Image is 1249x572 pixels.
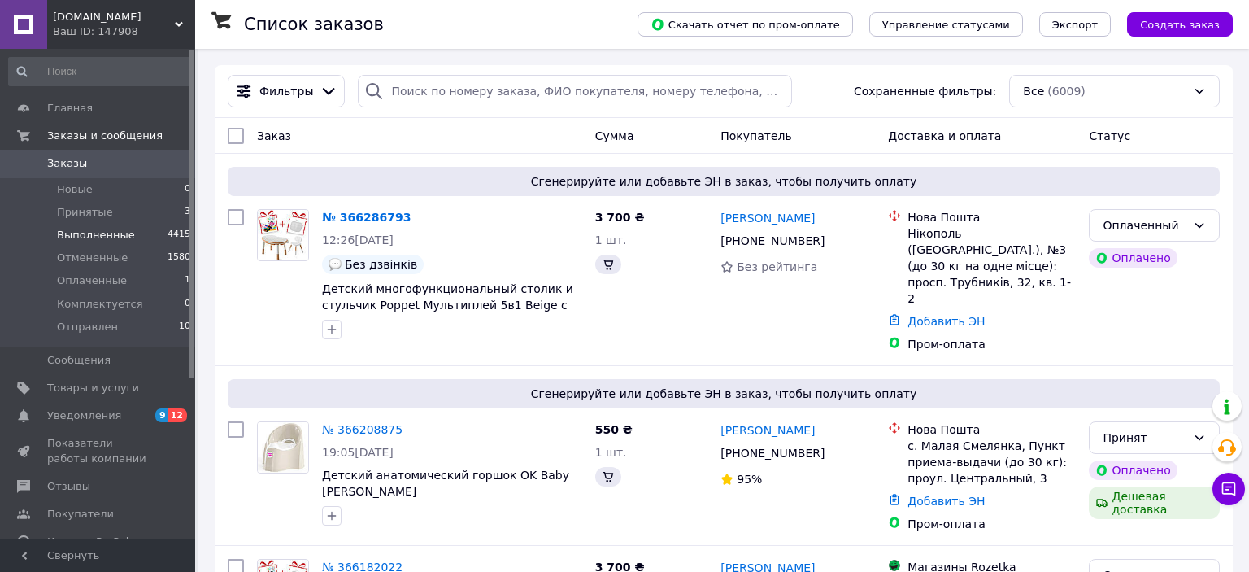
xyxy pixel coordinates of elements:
span: 1580 [168,251,190,265]
span: Скачать отчет по пром-оплате [651,17,840,32]
div: Дешевая доставка [1089,487,1220,519]
span: Создать заказ [1140,19,1220,31]
div: Принят [1103,429,1186,447]
span: 10 [179,320,190,334]
a: [PERSON_NAME] [720,422,815,439]
a: [PERSON_NAME] [720,210,815,226]
span: Выполненные [57,228,135,242]
span: Экспорт [1052,19,1098,31]
div: с. Малая Смелянка, Пункт приема-выдачи (до 30 кг): проул. Центральный, 3 [907,438,1076,487]
h1: Список заказов [244,15,384,34]
span: Комплектуется [57,297,142,312]
a: Добавить ЭН [907,495,985,508]
span: Сумма [595,129,634,142]
button: Управление статусами [869,12,1023,37]
span: 3 700 ₴ [595,211,645,224]
span: 4415 [168,228,190,242]
span: Покупатель [720,129,792,142]
span: Все [1023,83,1044,99]
span: Сгенерируйте или добавьте ЭН в заказ, чтобы получить оплату [234,386,1213,402]
span: Главная [47,101,93,116]
span: 12:26[DATE] [322,234,394,247]
span: 9 [155,408,168,422]
div: Пром-оплата [907,336,1076,352]
img: :speech_balloon: [329,258,342,271]
button: Чат с покупателем [1212,473,1245,505]
span: Уведомления [47,408,121,423]
span: Заказы и сообщения [47,129,163,143]
span: 0 [185,297,190,312]
div: Нікополь ([GEOGRAPHIC_DATA].), №3 (до 30 кг на одне місце): просп. Трубників, 32, кв. 1-2 [907,225,1076,307]
a: № 366208875 [322,423,403,436]
div: Оплачено [1089,461,1177,480]
span: 12 [168,408,187,422]
button: Создать заказ [1127,12,1233,37]
span: [PHONE_NUMBER] [720,447,825,460]
span: Отзывы [47,479,90,494]
a: Детский анатомический горшок OK Baby [PERSON_NAME] [322,469,569,498]
span: 95% [737,473,762,486]
span: 1 [185,273,190,288]
button: Скачать отчет по пром-оплате [638,12,853,37]
img: Фото товару [258,210,308,260]
span: Заказ [257,129,291,142]
span: Сгенерируйте или добавьте ЭН в заказ, чтобы получить оплату [234,173,1213,190]
a: Фото товару [257,209,309,261]
span: Без рейтинга [737,260,817,273]
a: Добавить ЭН [907,315,985,328]
div: Нова Пошта [907,209,1076,225]
span: Сообщения [47,353,111,368]
span: Доставка и оплата [888,129,1001,142]
span: 1 шт. [595,446,627,459]
input: Поиск [8,57,192,86]
span: Каталог ProSale [47,535,135,549]
span: Заказы [47,156,87,171]
a: № 366286793 [322,211,411,224]
div: Нова Пошта [907,421,1076,438]
span: 1 шт. [595,234,627,247]
a: Фото товару [257,421,309,474]
span: Принятые [57,205,113,220]
span: Показатели работы компании [47,436,150,465]
span: Без дзвінків [345,258,417,271]
span: Отправлен [57,320,118,334]
div: Ваш ID: 147908 [53,24,195,39]
input: Поиск по номеру заказа, ФИО покупателя, номеру телефона, Email, номеру накладной [358,75,791,107]
span: Товары и услуги [47,381,139,395]
span: 550 ₴ [595,423,633,436]
span: [PHONE_NUMBER] [720,234,825,247]
span: 19:05[DATE] [322,446,394,459]
span: 3 [185,205,190,220]
span: 0 [185,182,190,197]
div: Пром-оплата [907,516,1076,532]
span: Сохраненные фильтры: [854,83,996,99]
span: Покупатели [47,507,114,522]
a: Детский многофункциональный столик и стульчик Poppet Мультиплей 5в1 Beige с подушкой и фломастерами [322,282,573,328]
span: mamam.com.ua [53,10,175,24]
span: (6009) [1047,85,1086,98]
span: Управление статусами [882,19,1010,31]
a: Создать заказ [1111,17,1233,30]
div: Оплаченный [1103,216,1186,234]
span: Оплаченные [57,273,127,288]
div: Оплачено [1089,248,1177,268]
button: Экспорт [1039,12,1111,37]
span: Новые [57,182,93,197]
span: Статус [1089,129,1130,142]
span: Отмененные [57,251,128,265]
img: Фото товару [258,422,308,473]
span: Фильтры [259,83,313,99]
